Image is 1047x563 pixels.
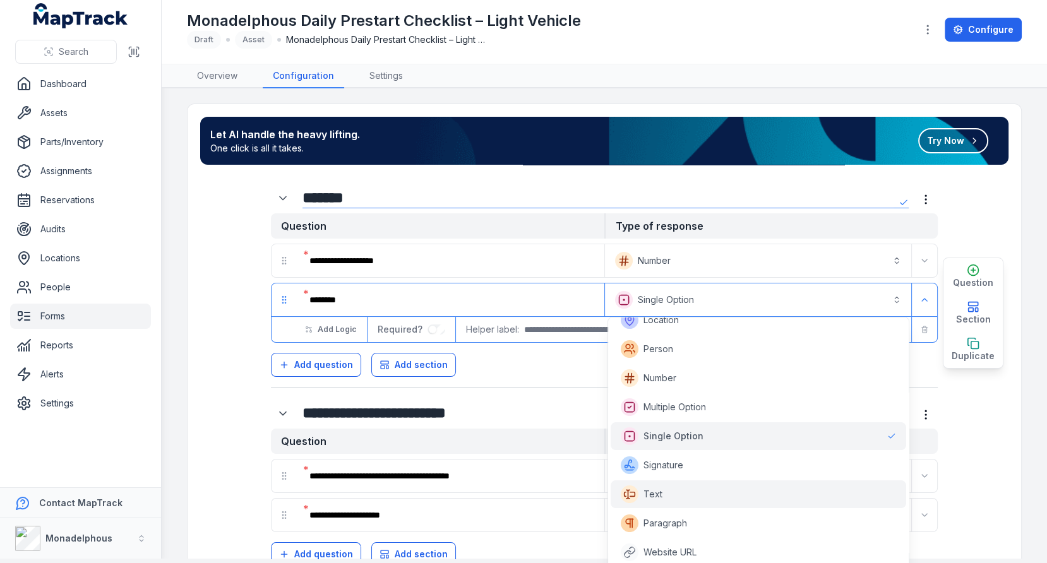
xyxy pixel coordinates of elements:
[643,546,697,559] span: Website URL
[643,517,687,530] span: Paragraph
[643,459,683,471] span: Signature
[643,314,679,326] span: Location
[643,430,703,442] span: Single Option
[643,401,706,413] span: Multiple Option
[643,488,662,501] span: Text
[643,343,673,355] span: Person
[643,372,676,384] span: Number
[607,286,909,314] button: Single Option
